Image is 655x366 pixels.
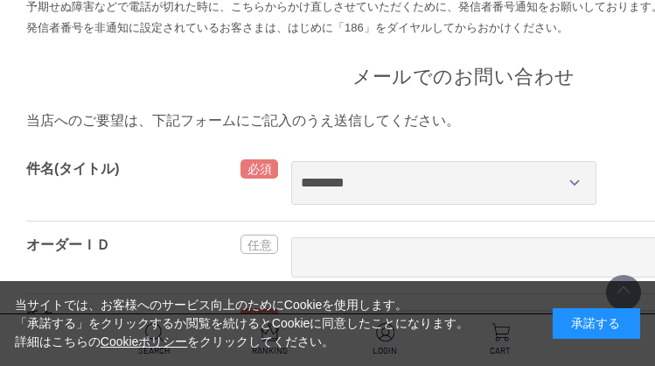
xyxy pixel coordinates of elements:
[101,334,188,348] a: Cookieポリシー
[26,161,120,176] label: 件名(タイトル)
[15,296,470,351] div: 当サイトでは、お客様へのサービス向上のためにCookieを使用します。 「承諾する」をクリックするか閲覧を続けるとCookieに同意したことになります。 詳細はこちらの をクリックしてください。
[553,308,640,339] div: 承諾する
[26,237,110,252] label: オーダーＩＤ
